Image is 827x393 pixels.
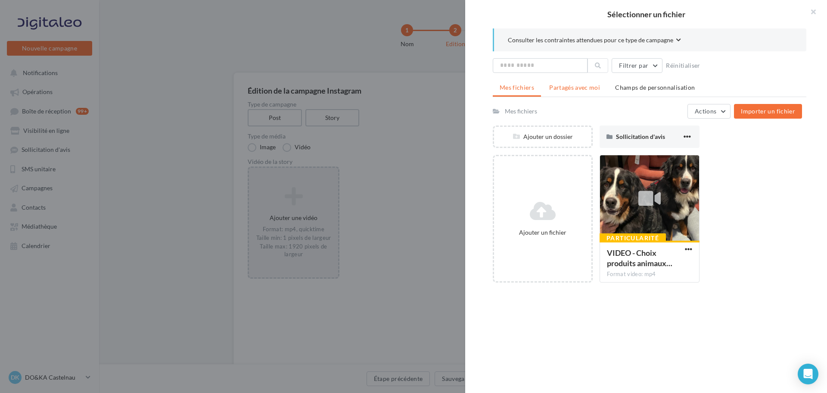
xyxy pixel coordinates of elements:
div: Open Intercom Messenger [798,364,818,384]
h2: Sélectionner un fichier [479,10,813,18]
span: Partagés avec moi [549,84,600,91]
button: Filtrer par [612,58,662,73]
span: VIDEO - Choix produits animaux clients V2 [607,248,672,268]
button: Actions [687,104,731,119]
button: Importer un fichier [734,104,802,119]
div: Particularité [600,233,666,243]
span: Importer un fichier [741,107,795,115]
span: Mes fichiers [500,84,534,91]
div: Format video: mp4 [607,270,692,278]
div: Ajouter un dossier [494,132,591,141]
span: Consulter les contraintes attendues pour ce type de campagne [508,36,673,44]
button: Consulter les contraintes attendues pour ce type de campagne [508,35,681,46]
span: Actions [695,107,716,115]
span: Sollicitation d'avis [616,133,665,140]
button: Réinitialiser [662,60,704,71]
span: Champs de personnalisation [615,84,695,91]
div: Ajouter un fichier [497,228,588,237]
div: Mes fichiers [505,107,537,116]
